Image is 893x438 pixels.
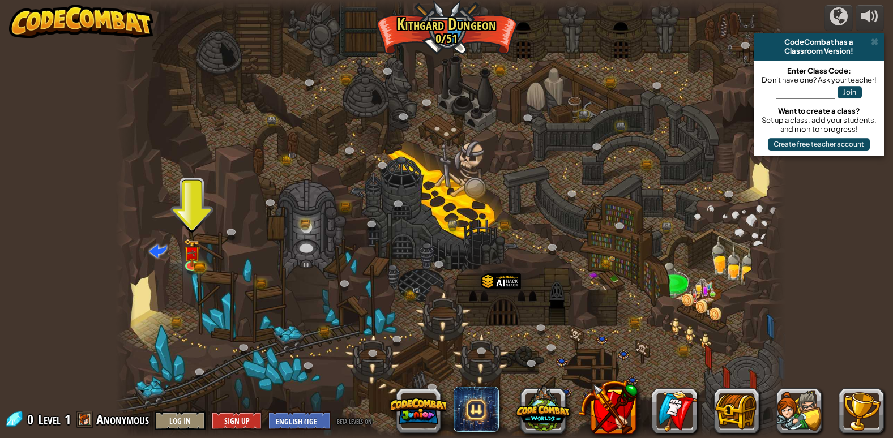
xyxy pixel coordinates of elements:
[288,152,296,158] img: portrait.png
[759,66,878,75] div: Enter Class Code:
[838,86,862,98] button: Join
[824,5,853,31] button: Campaigns
[38,410,61,429] span: Level
[759,75,878,84] div: Don't have one? Ask your teacher!
[183,239,200,267] img: level-banner-unlock.png
[758,37,879,46] div: CodeCombat has a
[65,410,71,428] span: 1
[856,5,884,31] button: Adjust volume
[337,415,371,426] span: beta levels on
[96,410,149,428] span: Anonymous
[759,106,878,115] div: Want to create a class?
[759,115,878,134] div: Set up a class, add your students, and monitor progress!
[211,411,262,430] button: Sign Up
[758,46,879,55] div: Classroom Version!
[412,288,420,294] img: portrait.png
[9,5,154,38] img: CodeCombat - Learn how to code by playing a game
[608,256,616,262] img: portrait.png
[27,410,37,428] span: 0
[155,411,206,430] button: Log In
[187,250,197,257] img: portrait.png
[768,138,870,151] button: Create free teacher account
